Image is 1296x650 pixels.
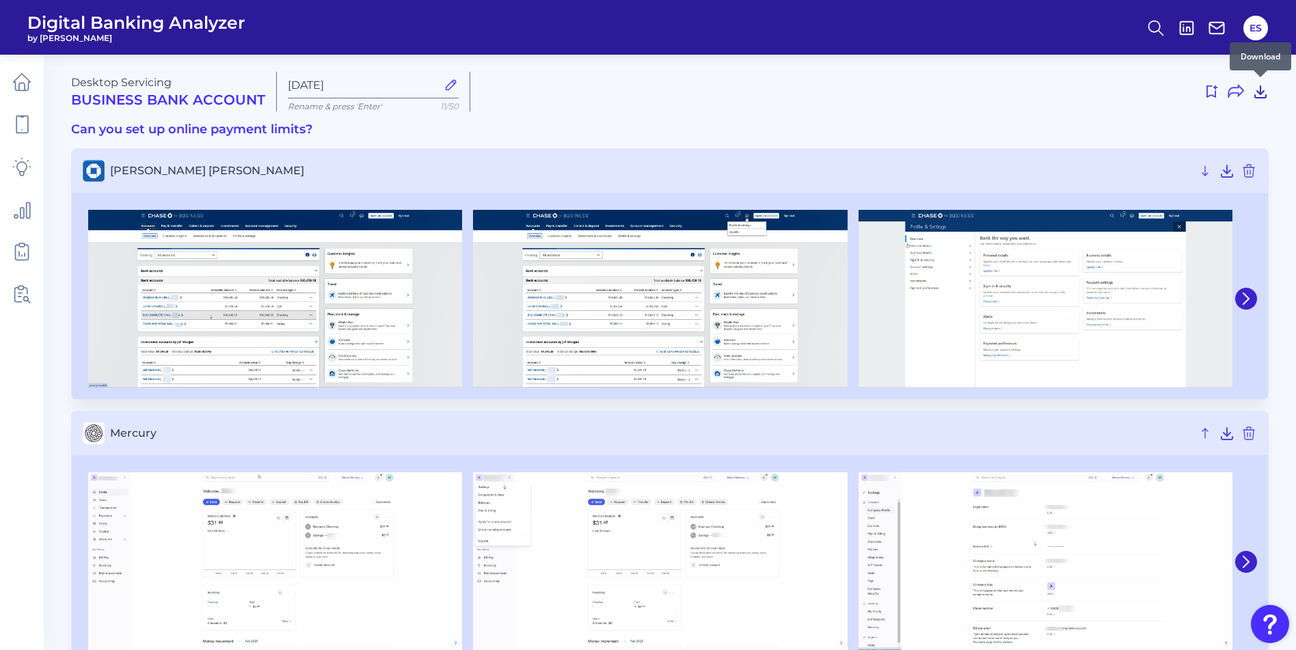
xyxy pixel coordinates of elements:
button: ES [1243,16,1268,40]
p: Rename & press 'Enter' [288,101,459,111]
span: [PERSON_NAME] [PERSON_NAME] [110,164,1191,177]
img: JP Morgan Chase [859,210,1232,388]
span: Mercury [110,426,1191,439]
div: Download [1230,42,1291,70]
img: JP Morgan Chase [88,210,462,388]
img: JP Morgan Chase [473,210,847,388]
div: Desktop Servicing [71,76,265,108]
h2: Business Bank Account [71,92,265,108]
h3: Can you set up online payment limits? [71,122,1269,137]
span: Digital Banking Analyzer [27,12,245,33]
span: 11/50 [440,101,459,111]
button: Open Resource Center [1251,605,1289,643]
span: by [PERSON_NAME] [27,33,245,43]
